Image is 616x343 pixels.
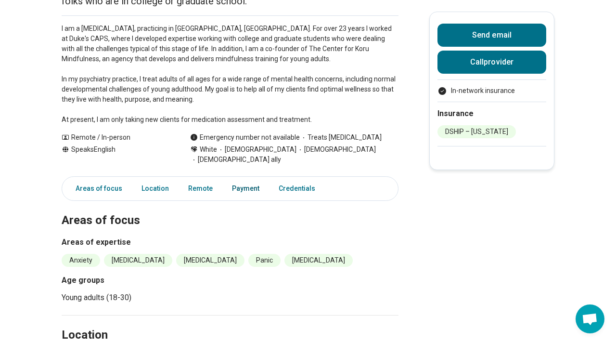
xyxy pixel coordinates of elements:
h2: Areas of focus [62,189,398,229]
a: Areas of focus [64,179,128,198]
p: I am a [MEDICAL_DATA], practicing in [GEOGRAPHIC_DATA], [GEOGRAPHIC_DATA]. For over 23 years I wo... [62,24,398,125]
li: Young adults (18-30) [62,292,226,303]
a: Payment [226,179,265,198]
div: Emergency number not available [190,132,300,143]
li: [MEDICAL_DATA] [176,254,244,267]
h3: Age groups [62,275,226,286]
div: Remote / In-person [62,132,171,143]
li: [MEDICAL_DATA] [284,254,353,267]
span: [DEMOGRAPHIC_DATA] [217,145,296,155]
span: Treats [MEDICAL_DATA] [300,132,382,143]
span: White [200,145,217,155]
li: Anxiety [62,254,100,267]
button: Callprovider [437,51,546,74]
div: Open chat [576,304,604,333]
a: Location [136,179,175,198]
ul: Payment options [437,86,546,96]
span: [DEMOGRAPHIC_DATA] ally [190,155,281,165]
a: Remote [182,179,218,198]
li: In-network insurance [437,86,546,96]
span: [DEMOGRAPHIC_DATA] [296,145,376,155]
button: Send email [437,24,546,47]
li: DSHIP – [US_STATE] [437,125,516,138]
div: Speaks English [62,145,171,165]
h3: Areas of expertise [62,237,398,248]
h2: Insurance [437,108,546,119]
a: Credentials [273,179,327,198]
li: [MEDICAL_DATA] [104,254,172,267]
li: Panic [248,254,281,267]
